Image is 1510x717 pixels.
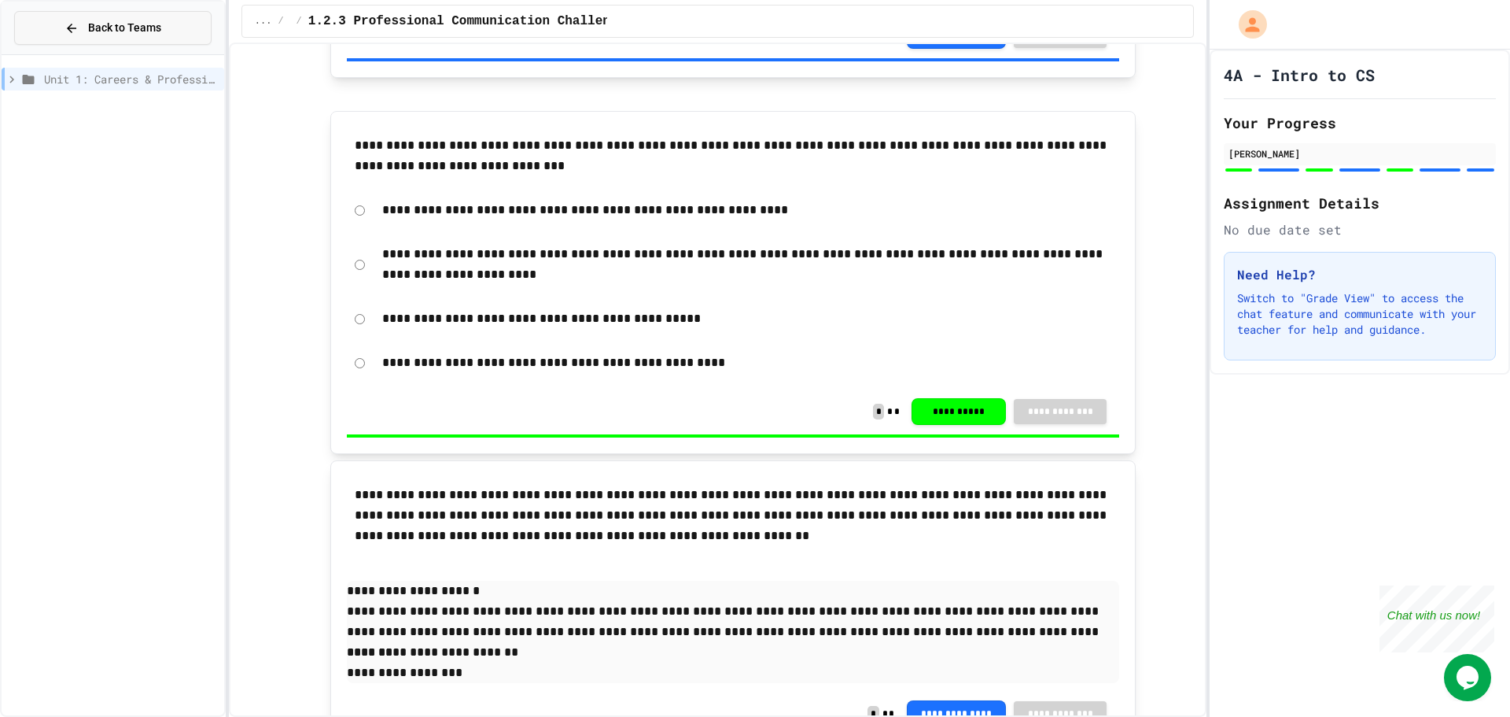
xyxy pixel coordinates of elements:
[1444,654,1494,701] iframe: chat widget
[1228,146,1491,161] div: [PERSON_NAME]
[1224,112,1496,134] h2: Your Progress
[44,71,218,87] span: Unit 1: Careers & Professionalism
[1237,265,1482,284] h3: Need Help?
[278,15,283,28] span: /
[1224,192,1496,214] h2: Assignment Details
[296,15,302,28] span: /
[14,11,212,45] button: Back to Teams
[1224,220,1496,239] div: No due date set
[1237,290,1482,338] p: Switch to "Grade View" to access the chat feature and communicate with your teacher for help and ...
[308,12,625,31] span: 1.2.3 Professional Communication Challenge
[1379,586,1494,652] iframe: chat widget
[255,15,272,28] span: ...
[1222,6,1271,43] div: My Account
[1224,64,1375,86] h1: 4A - Intro to CS
[88,20,161,36] span: Back to Teams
